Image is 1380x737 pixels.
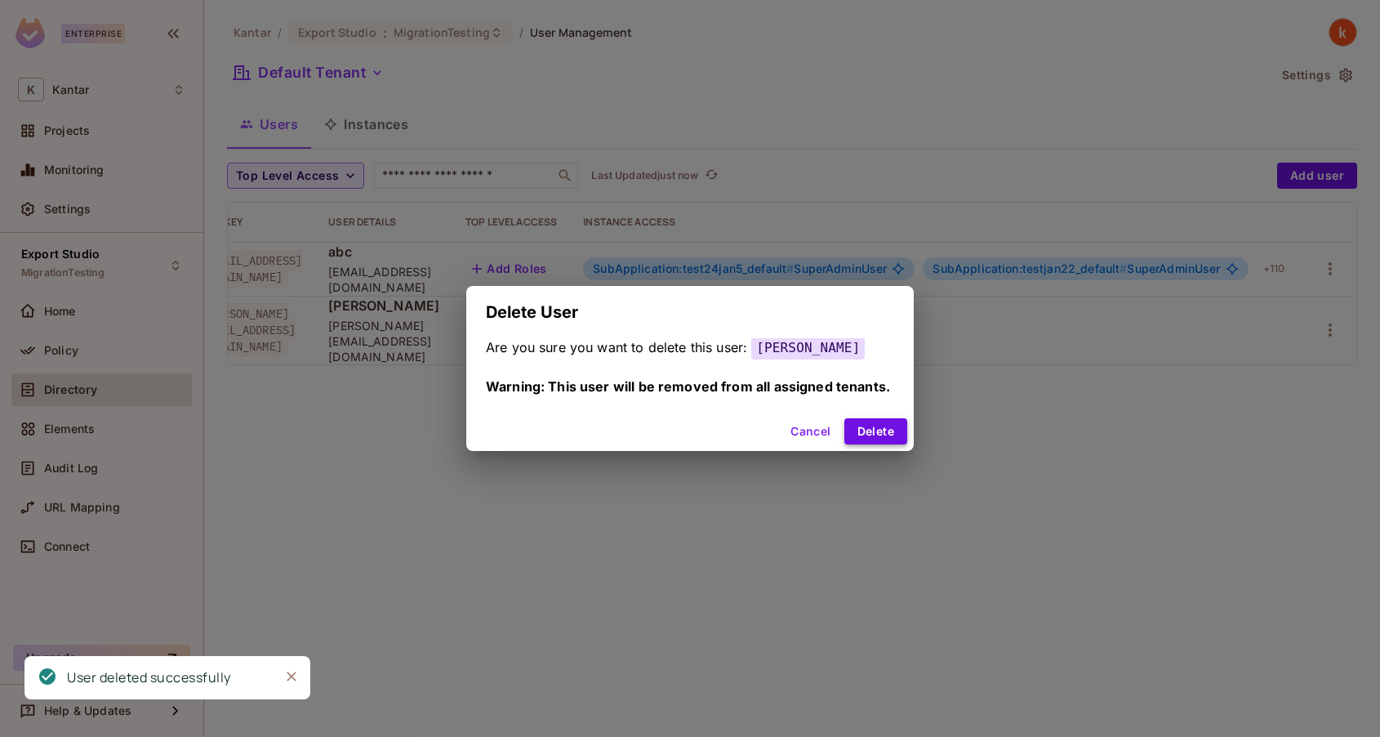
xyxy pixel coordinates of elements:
[486,339,747,355] span: Are you sure you want to delete this user:
[279,664,304,689] button: Close
[67,668,231,688] div: User deleted successfully
[486,378,890,395] span: Warning: This user will be removed from all assigned tenants.
[844,418,907,444] button: Delete
[751,336,865,360] span: [PERSON_NAME]
[784,418,837,444] button: Cancel
[466,286,914,338] h2: Delete User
